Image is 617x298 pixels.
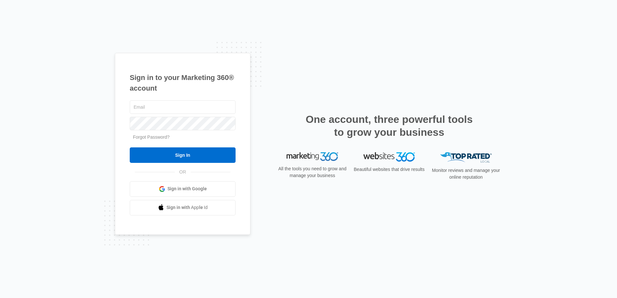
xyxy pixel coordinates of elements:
[363,152,415,162] img: Websites 360
[287,152,338,161] img: Marketing 360
[430,167,502,181] p: Monitor reviews and manage your online reputation
[133,134,170,140] a: Forgot Password?
[130,200,236,215] a: Sign in with Apple Id
[130,147,236,163] input: Sign In
[304,113,475,139] h2: One account, three powerful tools to grow your business
[130,181,236,197] a: Sign in with Google
[276,165,349,179] p: All the tools you need to grow and manage your business
[353,166,425,173] p: Beautiful websites that drive results
[130,72,236,94] h1: Sign in to your Marketing 360® account
[167,204,208,211] span: Sign in with Apple Id
[440,152,492,163] img: Top Rated Local
[175,169,191,175] span: OR
[130,100,236,114] input: Email
[167,185,207,192] span: Sign in with Google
